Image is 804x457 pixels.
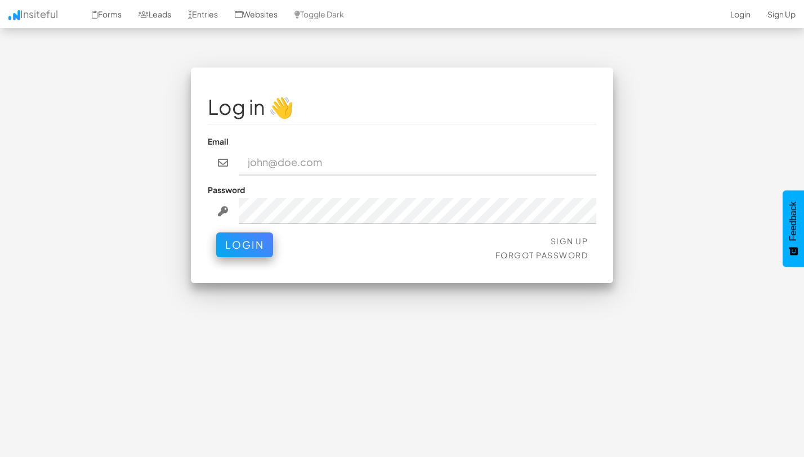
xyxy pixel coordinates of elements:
h1: Log in 👋 [208,96,596,118]
input: john@doe.com [239,150,597,176]
a: Sign Up [551,236,588,246]
label: Password [208,184,245,195]
button: Feedback - Show survey [783,190,804,267]
button: Login [216,232,273,257]
label: Email [208,136,229,147]
a: Forgot Password [495,250,588,260]
span: Feedback [788,201,798,241]
img: icon.png [8,10,20,20]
